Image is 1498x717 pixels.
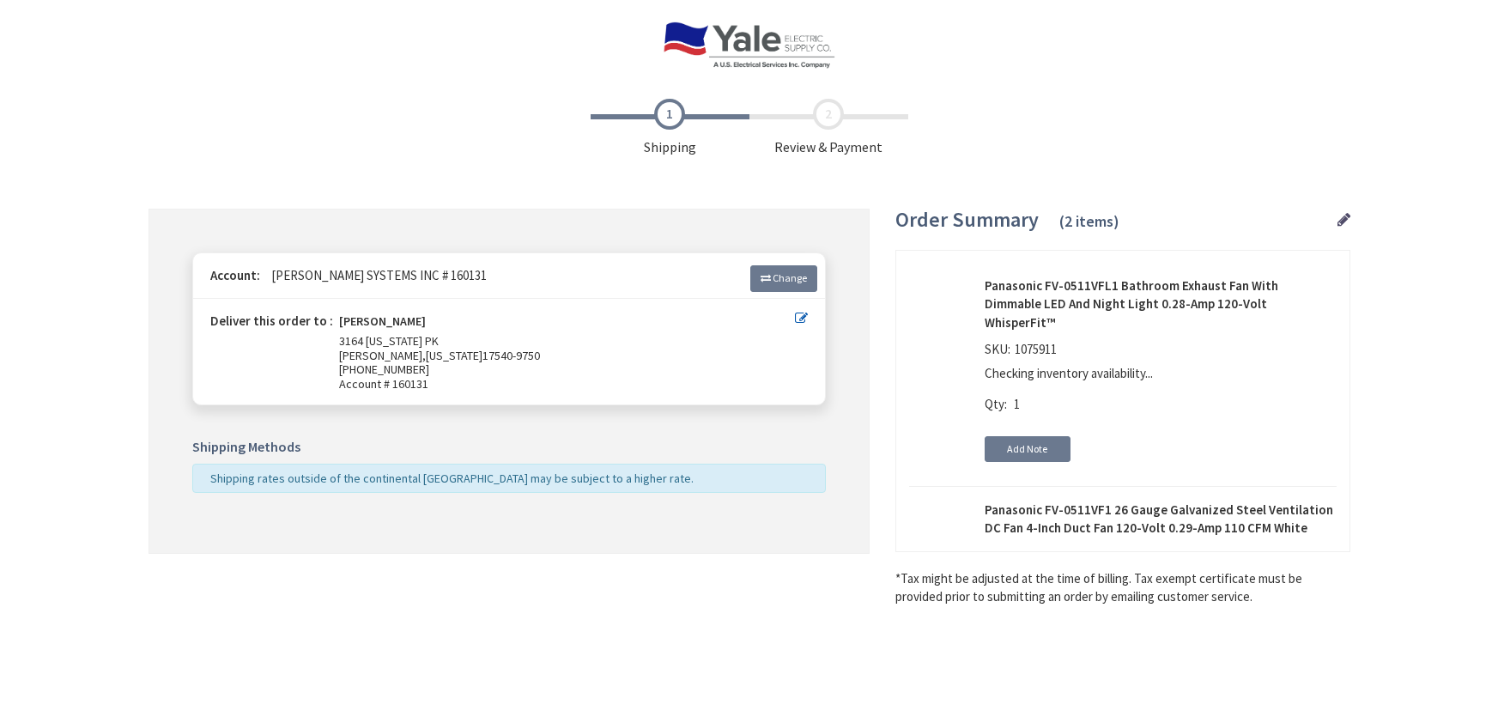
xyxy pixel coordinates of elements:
[985,396,1004,412] span: Qty
[985,276,1337,331] strong: Panasonic FV-0511VFL1 Bathroom Exhaust Fan With Dimmable LED And Night Light 0.28-Amp 120-Volt Wh...
[339,348,426,363] span: [PERSON_NAME],
[426,348,482,363] span: [US_STATE]
[663,21,834,69] img: Yale Electric Supply Co.
[210,471,694,486] span: Shipping rates outside of the continental [GEOGRAPHIC_DATA] may be subject to a higher rate.
[1010,341,1061,357] span: 1075911
[749,99,908,157] span: Review & Payment
[895,569,1350,606] : *Tax might be adjusted at the time of billing. Tax exempt certificate must be provided prior to s...
[482,348,540,363] span: 17540-9750
[1014,396,1020,412] span: 1
[1059,211,1119,231] span: (2 items)
[591,99,749,157] span: Shipping
[339,362,429,377] span: [PHONE_NUMBER]
[773,271,807,284] span: Change
[985,501,1337,556] strong: Panasonic FV-0511VF1 26 Gauge Galvanized Steel Ventilation DC Fan 4-Inch Duct Fan 120-Volt 0.29-A...
[192,440,826,455] h5: Shipping Methods
[339,333,439,349] span: 3164 [US_STATE] PK
[210,267,260,283] strong: Account:
[339,377,795,392] span: Account # 160131
[985,340,1061,364] div: SKU:
[210,313,333,329] strong: Deliver this order to :
[895,206,1039,233] span: Order Summary
[263,267,487,283] span: [PERSON_NAME] SYSTEMS INC # 160131
[750,265,817,291] a: Change
[339,314,426,334] strong: [PERSON_NAME]
[985,364,1328,382] p: Checking inventory availability...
